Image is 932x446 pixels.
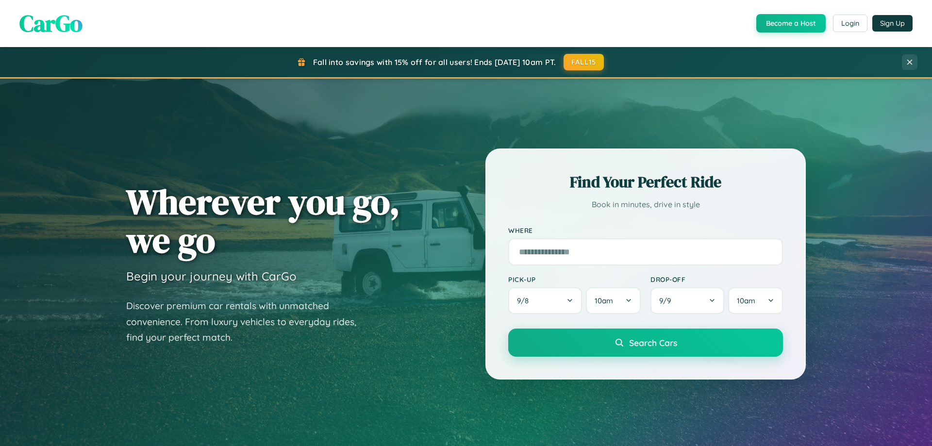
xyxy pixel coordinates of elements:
[126,269,297,283] h3: Begin your journey with CarGo
[586,287,641,314] button: 10am
[659,296,676,305] span: 9 / 9
[728,287,783,314] button: 10am
[595,296,613,305] span: 10am
[126,298,369,346] p: Discover premium car rentals with unmatched convenience. From luxury vehicles to everyday rides, ...
[650,287,724,314] button: 9/9
[737,296,755,305] span: 10am
[629,337,677,348] span: Search Cars
[126,182,400,259] h1: Wherever you go, we go
[650,275,783,283] label: Drop-off
[833,15,867,32] button: Login
[508,198,783,212] p: Book in minutes, drive in style
[517,296,533,305] span: 9 / 8
[756,14,826,33] button: Become a Host
[508,171,783,193] h2: Find Your Perfect Ride
[564,54,604,70] button: FALL15
[508,275,641,283] label: Pick-up
[313,57,556,67] span: Fall into savings with 15% off for all users! Ends [DATE] 10am PT.
[872,15,913,32] button: Sign Up
[508,329,783,357] button: Search Cars
[19,7,83,39] span: CarGo
[508,287,582,314] button: 9/8
[508,226,783,234] label: Where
